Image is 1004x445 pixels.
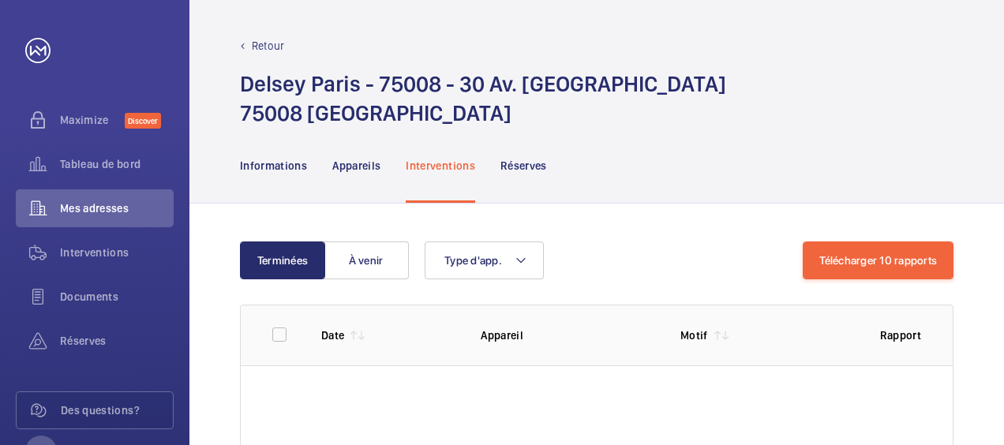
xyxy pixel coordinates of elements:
p: Réserves [500,158,547,174]
span: Maximize [60,112,125,128]
button: Télécharger 10 rapports [803,241,953,279]
p: Appareil [481,327,655,343]
span: Tableau de bord [60,156,174,172]
p: Rapport [880,327,921,343]
button: À venir [324,241,409,279]
button: Terminées [240,241,325,279]
p: Retour [252,38,284,54]
p: Appareils [332,158,380,174]
span: Interventions [60,245,174,260]
p: Interventions [406,158,475,174]
h1: Delsey Paris - 75008 - 30 Av. [GEOGRAPHIC_DATA] 75008 [GEOGRAPHIC_DATA] [240,69,726,128]
span: Type d'app. [444,254,502,267]
p: Motif [680,327,708,343]
p: Date [321,327,344,343]
button: Type d'app. [425,241,544,279]
span: Mes adresses [60,200,174,216]
p: Informations [240,158,307,174]
span: Documents [60,289,174,305]
span: Discover [125,113,161,129]
span: Réserves [60,333,174,349]
span: Des questions? [61,402,173,418]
